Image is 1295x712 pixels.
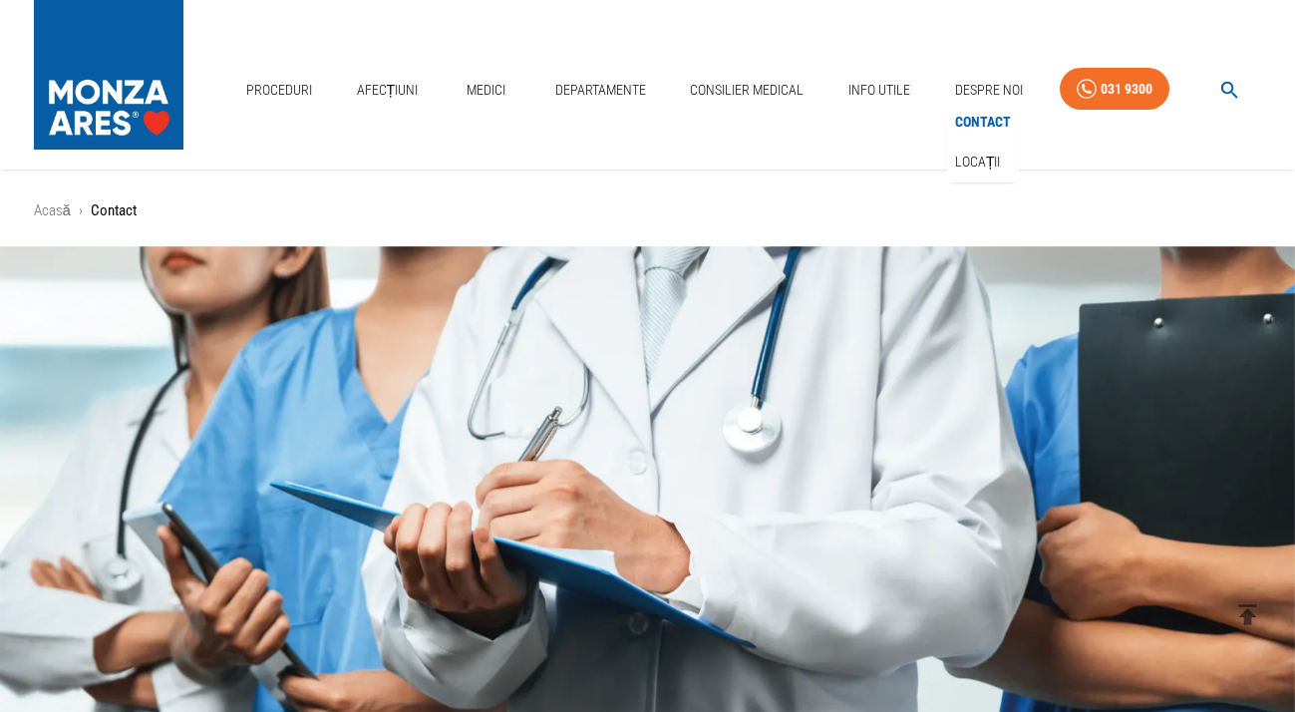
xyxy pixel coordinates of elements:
div: Locații [947,142,1019,182]
nav: breadcrumb [34,199,1262,222]
a: Medici [455,70,518,111]
button: delete [1220,587,1275,642]
a: Proceduri [238,70,320,111]
a: Despre Noi [947,70,1031,111]
nav: secondary mailbox folders [947,102,1019,182]
a: Info Utile [840,70,918,111]
p: Contact [91,199,137,222]
a: Contact [951,106,1015,139]
a: Consilier Medical [682,70,811,111]
a: Afecțiuni [349,70,427,111]
a: Acasă [34,201,71,219]
div: Contact [947,102,1019,143]
a: 031 9300 [1060,68,1169,111]
a: Locații [951,146,1005,178]
li: › [79,199,83,222]
a: Departamente [547,70,654,111]
div: 031 9300 [1101,77,1152,102]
